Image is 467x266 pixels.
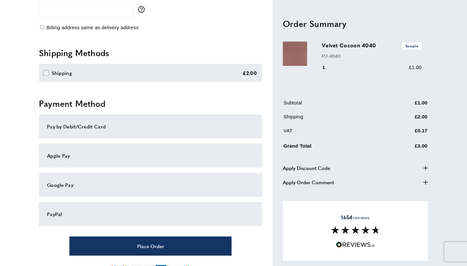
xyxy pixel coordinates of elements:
h2: Payment Method [39,98,262,109]
span: £1.00 [409,65,422,70]
p: PJ-4040 [322,52,422,60]
h2: Order Summary [283,18,428,29]
div: Pay by Debit/Credit Card [47,123,254,130]
td: £2.00 [383,113,427,126]
img: Velvet Cocoon 4040 [283,42,307,66]
span: Apply Order Comment [283,178,334,186]
strong: 1654 [341,213,353,221]
input: Billing address same as delivery address [40,25,44,29]
div: Shipping [52,69,72,77]
span: Billing address same as delivery address [46,25,138,30]
td: £3.00 [383,141,427,155]
img: Reviews.io 5 stars [336,242,375,248]
td: VAT [283,127,382,139]
td: Shipping [283,113,382,126]
div: £2.00 [243,69,257,77]
div: Google Pay [47,181,254,189]
div: 1 [322,64,334,71]
span: reviews [341,214,370,221]
span: Apply Discount Code [283,164,330,172]
td: £0.17 [383,127,427,139]
button: Place Order [69,236,232,256]
img: Reviews section [331,226,380,234]
div: PayPal [47,210,254,218]
td: £1.00 [383,99,427,112]
h3: Velvet Cocoon 4040 [322,42,422,49]
span: Sample [402,42,422,49]
h2: Shipping Methods [39,47,262,59]
td: Subtotal [283,99,382,112]
button: More information [138,6,148,13]
div: Apple Pay [47,152,254,160]
td: Grand Total [283,141,382,155]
